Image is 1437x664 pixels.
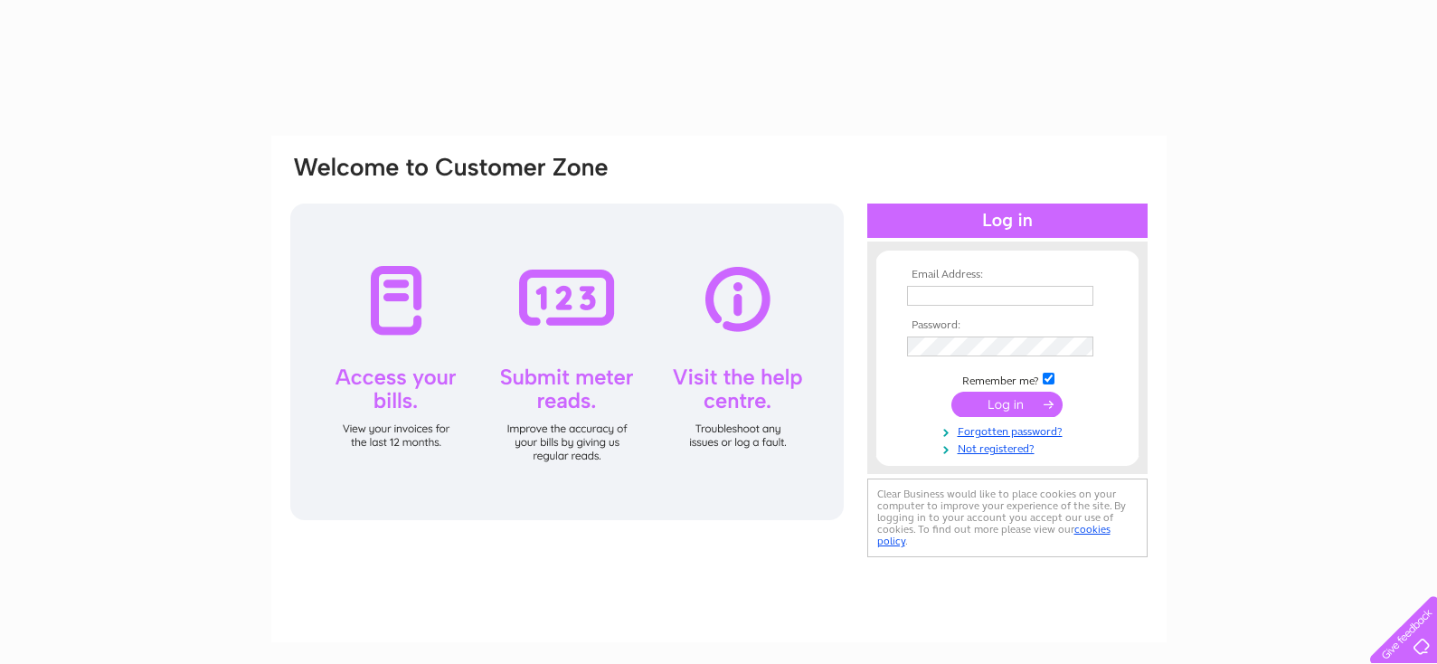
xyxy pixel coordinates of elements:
th: Password: [903,319,1112,332]
td: Remember me? [903,370,1112,388]
a: Not registered? [907,439,1112,456]
th: Email Address: [903,269,1112,281]
a: Forgotten password? [907,422,1112,439]
div: Clear Business would like to place cookies on your computer to improve your experience of the sit... [867,479,1148,557]
a: cookies policy [877,523,1111,547]
input: Submit [951,392,1063,417]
